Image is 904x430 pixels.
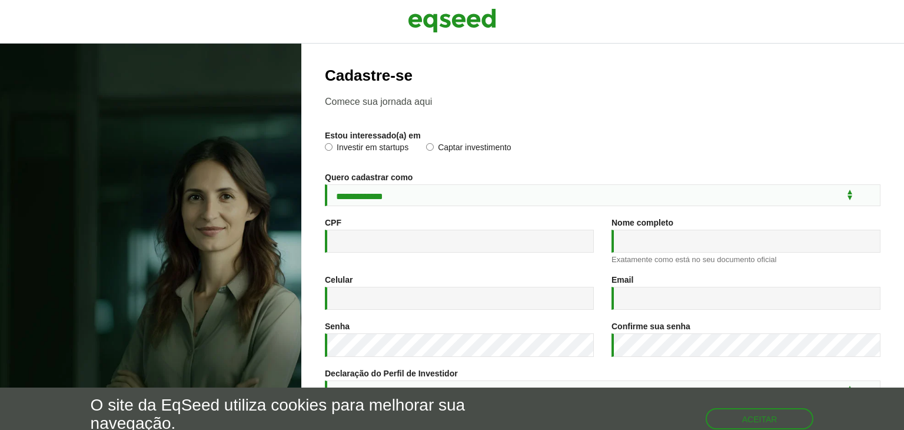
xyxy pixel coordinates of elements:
[325,143,408,155] label: Investir em startups
[325,131,421,140] label: Estou interessado(a) em
[611,276,633,284] label: Email
[325,173,413,181] label: Quero cadastrar como
[408,6,496,35] img: EqSeed Logo
[426,143,511,155] label: Captar investimento
[611,219,673,227] label: Nome completo
[325,143,333,151] input: Investir em startups
[325,322,350,330] label: Senha
[611,256,880,263] div: Exatamente como está no seu documento oficial
[325,276,353,284] label: Celular
[325,67,880,84] h2: Cadastre-se
[325,96,880,107] p: Comece sua jornada aqui
[426,143,434,151] input: Captar investimento
[706,408,814,429] button: Aceitar
[325,219,341,227] label: CPF
[611,322,690,330] label: Confirme sua senha
[325,369,458,378] label: Declaração do Perfil de Investidor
